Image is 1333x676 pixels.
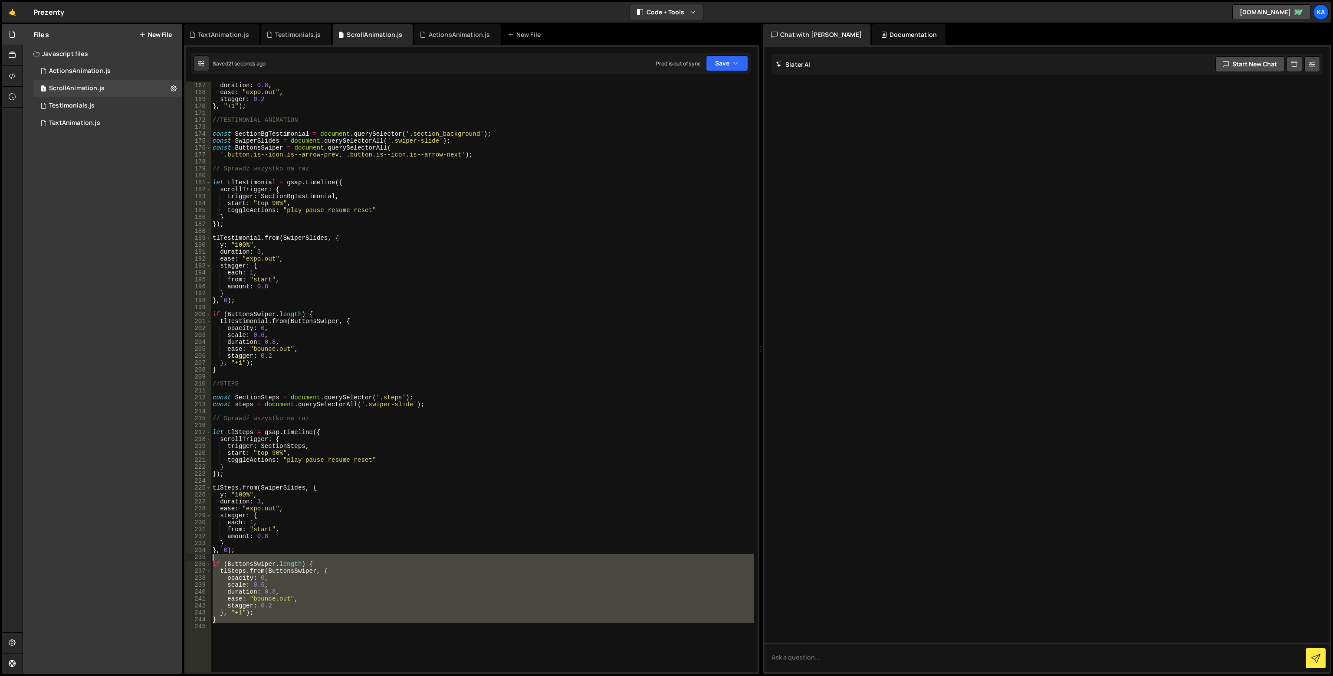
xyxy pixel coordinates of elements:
[186,332,211,339] div: 203
[1313,4,1329,20] a: Ka
[186,588,211,595] div: 240
[186,581,211,588] div: 239
[186,519,211,526] div: 230
[186,214,211,221] div: 186
[186,200,211,207] div: 184
[186,228,211,235] div: 188
[186,353,211,359] div: 206
[186,415,211,422] div: 215
[872,24,946,45] div: Documentation
[186,623,211,630] div: 245
[33,97,182,114] div: 16268/43876.js
[186,117,211,124] div: 172
[186,262,211,269] div: 193
[198,30,249,39] div: TextAnimation.js
[630,4,703,20] button: Code + Tools
[186,609,211,616] div: 243
[186,616,211,623] div: 244
[186,82,211,89] div: 167
[186,89,211,96] div: 168
[186,498,211,505] div: 227
[186,269,211,276] div: 194
[186,103,211,110] div: 170
[186,470,211,477] div: 223
[656,60,701,67] div: Prod is out of sync
[186,248,211,255] div: 191
[186,179,211,186] div: 181
[33,80,182,97] div: 16268/43878.js
[2,2,23,23] a: 🤙
[186,339,211,346] div: 204
[186,137,211,144] div: 175
[275,30,321,39] div: Testimonials.js
[186,491,211,498] div: 226
[186,602,211,609] div: 242
[186,512,211,519] div: 229
[33,7,64,17] div: Prezenty
[186,311,211,318] div: 200
[186,165,211,172] div: 179
[23,45,182,62] div: Javascript files
[429,30,490,39] div: ActionsAnimation.js
[186,547,211,554] div: 234
[186,276,211,283] div: 195
[186,96,211,103] div: 169
[33,30,49,39] h2: Files
[186,595,211,602] div: 241
[186,186,211,193] div: 182
[186,464,211,470] div: 222
[186,151,211,158] div: 177
[186,436,211,443] div: 218
[186,255,211,262] div: 192
[186,242,211,248] div: 190
[186,207,211,214] div: 185
[186,235,211,242] div: 189
[186,380,211,387] div: 210
[186,575,211,581] div: 238
[186,172,211,179] div: 180
[139,31,172,38] button: New File
[186,297,211,304] div: 198
[186,346,211,353] div: 205
[186,158,211,165] div: 178
[49,102,95,110] div: Testimonials.js
[186,304,211,311] div: 199
[763,24,870,45] div: Chat with [PERSON_NAME]
[186,144,211,151] div: 176
[1215,56,1284,72] button: Start new chat
[186,422,211,429] div: 216
[186,457,211,464] div: 221
[186,561,211,568] div: 236
[228,60,266,67] div: 21 seconds ago
[186,443,211,450] div: 219
[508,30,544,39] div: New File
[776,60,811,69] h2: Slater AI
[186,366,211,373] div: 208
[186,568,211,575] div: 237
[186,325,211,332] div: 202
[186,401,211,408] div: 213
[1232,4,1310,20] a: [DOMAIN_NAME]
[706,56,748,71] button: Save
[186,484,211,491] div: 225
[186,283,211,290] div: 196
[49,85,105,92] div: ScrollAnimation.js
[186,533,211,540] div: 232
[33,62,182,80] div: 16268/43877.js
[347,30,402,39] div: ScrollAnimation.js
[186,429,211,436] div: 217
[186,221,211,228] div: 187
[186,373,211,380] div: 209
[49,67,111,75] div: ActionsAnimation.js
[186,359,211,366] div: 207
[186,450,211,457] div: 220
[41,86,46,93] span: 1
[186,387,211,394] div: 211
[186,526,211,533] div: 231
[186,131,211,137] div: 174
[186,540,211,547] div: 233
[186,110,211,117] div: 171
[186,318,211,325] div: 201
[186,408,211,415] div: 214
